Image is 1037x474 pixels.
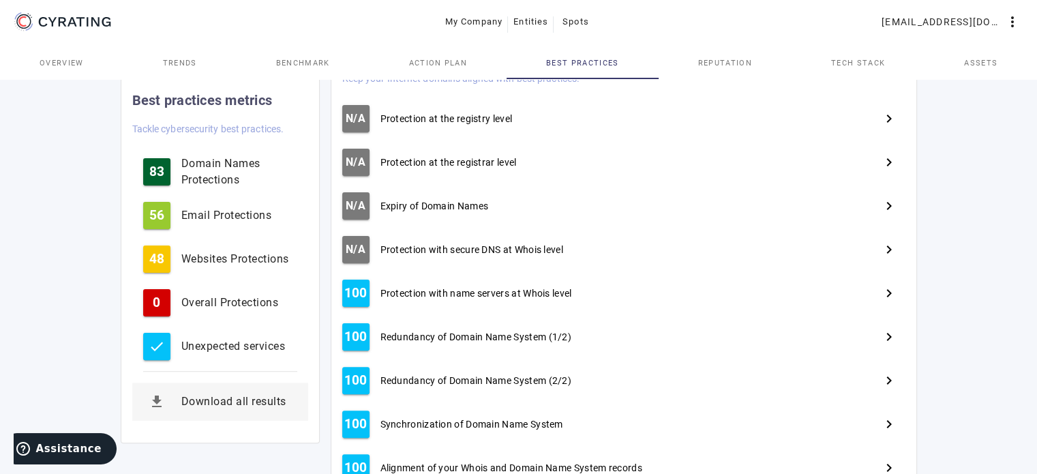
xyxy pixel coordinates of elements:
mat-icon: Next [881,110,897,127]
span: Trends [163,59,197,67]
mat-icon: Next [881,372,897,389]
button: Next [873,233,905,266]
mat-icon: Next [881,198,897,214]
button: Spots [554,10,597,34]
span: Tech Stack [831,59,885,67]
mat-icon: Next [881,416,897,432]
span: 100 [344,374,367,387]
span: N/A [346,112,365,125]
span: 100 [344,286,367,300]
div: Email Protections [181,207,297,224]
span: Best practices [546,59,618,67]
button: Next [873,190,905,222]
span: 100 [344,417,367,431]
span: My Company [445,11,503,33]
span: Reputation [698,59,752,67]
button: 56Email Protections [132,196,308,235]
iframe: Ouvre un widget dans lequel vous pouvez trouver plus d’informations [14,433,117,467]
span: 100 [344,330,367,344]
mat-icon: Next [881,241,897,258]
span: Redundancy of Domain Name System (2/2) [380,374,571,387]
span: Expiry of Domain Names [380,199,489,213]
span: Spots [562,11,589,33]
mat-icon: Next [881,154,897,171]
button: Next [873,146,905,179]
g: CYRATING [39,17,111,27]
span: Overview [40,59,84,67]
span: 0 [153,296,160,310]
button: Next [873,408,905,441]
span: 83 [149,165,164,179]
span: N/A [346,155,365,169]
span: Protection with name servers at Whois level [380,286,572,300]
span: Action Plan [408,59,467,67]
span: 48 [149,252,164,266]
mat-icon: check [149,338,165,355]
span: Protection at the registry level [380,112,513,125]
div: Download all results [181,394,297,410]
div: Domain Names Protections [181,155,297,188]
button: Next [873,277,905,310]
span: Protection at the registrar level [380,155,517,169]
button: Unexpected services [132,327,308,366]
span: Redundancy of Domain Name System (1/2) [380,330,571,344]
span: Benchmark [276,59,330,67]
span: Synchronization of Domain Name System [380,417,563,431]
button: My Company [440,10,509,34]
mat-card-subtitle: Tackle cybersecurity best practices. [132,121,284,136]
button: Next [873,321,905,353]
mat-card-title: Best practices metrics [132,89,273,111]
mat-icon: get_app [143,388,170,415]
div: Overall Protections [181,295,297,311]
button: 0Overall Protections [132,284,308,322]
button: 48Websites Protections [132,240,308,278]
button: Download all results [132,383,308,421]
span: Protection with secure DNS at Whois level [380,243,563,256]
div: Websites Protections [181,251,297,267]
button: Entities [508,10,554,34]
span: [EMAIL_ADDRESS][DOMAIN_NAME] [882,11,1004,33]
button: [EMAIL_ADDRESS][DOMAIN_NAME] [876,10,1026,34]
span: N/A [346,243,365,256]
mat-icon: more_vert [1004,14,1021,30]
button: Next [873,102,905,135]
button: Next [873,364,905,397]
span: Entities [513,11,548,33]
mat-icon: Next [881,329,897,345]
div: Unexpected services [181,338,297,355]
button: 83Domain Names Protections [132,153,308,191]
span: Assets [964,59,997,67]
mat-icon: Next [881,285,897,301]
span: N/A [346,199,365,213]
span: 56 [149,209,164,222]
